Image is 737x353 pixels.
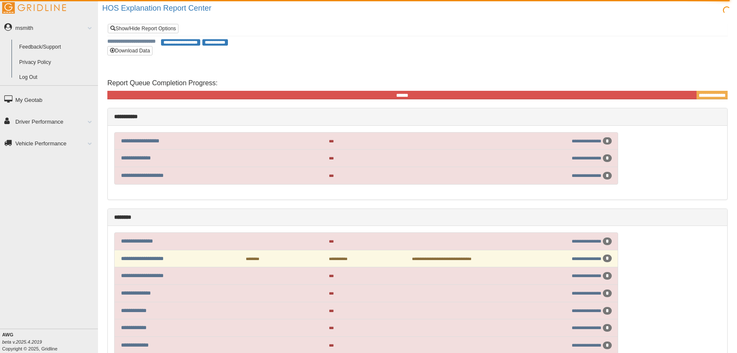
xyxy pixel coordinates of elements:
b: AWG [2,332,13,337]
i: beta v.2025.4.2019 [2,339,42,344]
h4: Report Queue Completion Progress: [107,79,728,87]
a: Privacy Policy [15,55,98,70]
a: Feedback/Support [15,40,98,55]
div: Copyright © 2025, Gridline [2,331,98,352]
a: Log Out [15,70,98,85]
img: Gridline [2,2,66,14]
a: Show/Hide Report Options [108,24,178,33]
h2: HOS Explanation Report Center [102,4,737,13]
button: Download Data [107,46,153,55]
